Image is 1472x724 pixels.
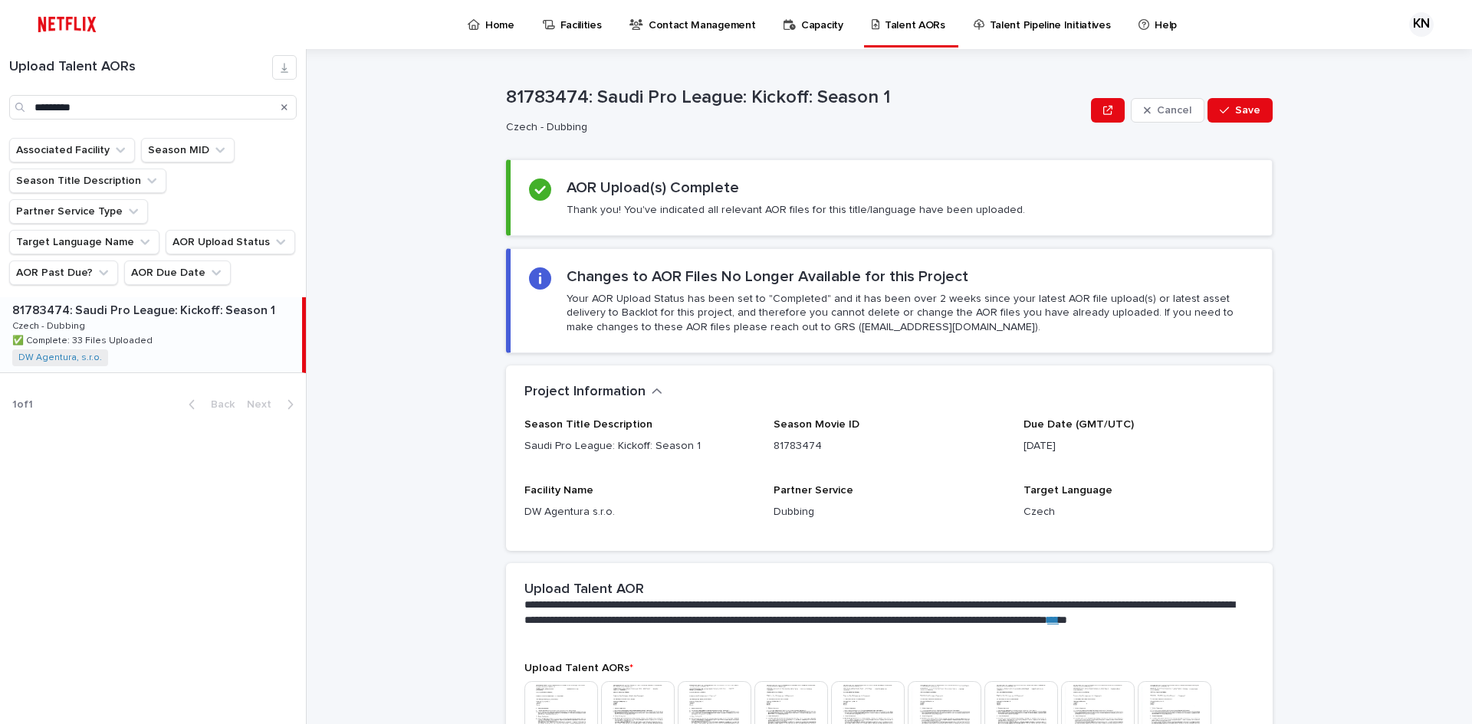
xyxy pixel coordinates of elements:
[1024,438,1254,454] p: [DATE]
[524,384,646,401] h2: Project Information
[124,260,231,285] button: AOR Due Date
[12,333,156,346] p: ✅ Complete: 33 Files Uploaded
[774,485,853,496] span: Partner Service
[9,138,135,162] button: Associated Facility
[567,179,739,197] h2: AOR Upload(s) Complete
[524,419,652,430] span: Season Title Description
[524,663,633,673] span: Upload Talent AORs
[241,398,306,411] button: Next
[774,438,1004,454] p: 81783474
[524,504,755,520] p: DW Agentura s.r.o.
[506,87,1085,109] p: 81783474: Saudi Pro League: Kickoff: Season 1
[524,485,593,496] span: Facility Name
[567,267,968,286] h2: Changes to AOR Files No Longer Available for this Project
[1131,98,1204,123] button: Cancel
[9,59,272,76] h1: Upload Talent AORs
[12,300,278,318] p: 81783474: Saudi Pro League: Kickoff: Season 1
[774,504,1004,520] p: Dubbing
[506,121,1079,134] p: Czech - Dubbing
[31,9,103,40] img: ifQbXi3ZQGMSEF7WDB7W
[9,260,118,285] button: AOR Past Due?
[176,398,241,411] button: Back
[1207,98,1273,123] button: Save
[567,292,1253,334] p: Your AOR Upload Status has been set to "Completed" and it has been over 2 weeks since your latest...
[1157,105,1191,116] span: Cancel
[9,230,159,254] button: Target Language Name
[9,95,297,120] input: Search
[1024,485,1112,496] span: Target Language
[166,230,295,254] button: AOR Upload Status
[524,384,662,401] button: Project Information
[12,318,88,332] p: Czech - Dubbing
[18,352,102,363] a: DW Agentura, s.r.o.
[9,199,148,224] button: Partner Service Type
[141,138,235,162] button: Season MID
[524,581,644,598] h2: Upload Talent AOR
[774,419,859,430] span: Season Movie ID
[202,399,235,410] span: Back
[1024,419,1134,430] span: Due Date (GMT/UTC)
[1409,12,1434,37] div: KN
[247,399,281,410] span: Next
[567,203,1025,217] p: Thank you! You've indicated all relevant AOR files for this title/language have been uploaded.
[1024,504,1254,520] p: Czech
[524,438,755,454] p: Saudi Pro League: Kickoff: Season 1
[1235,105,1260,116] span: Save
[9,169,166,193] button: Season Title Description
